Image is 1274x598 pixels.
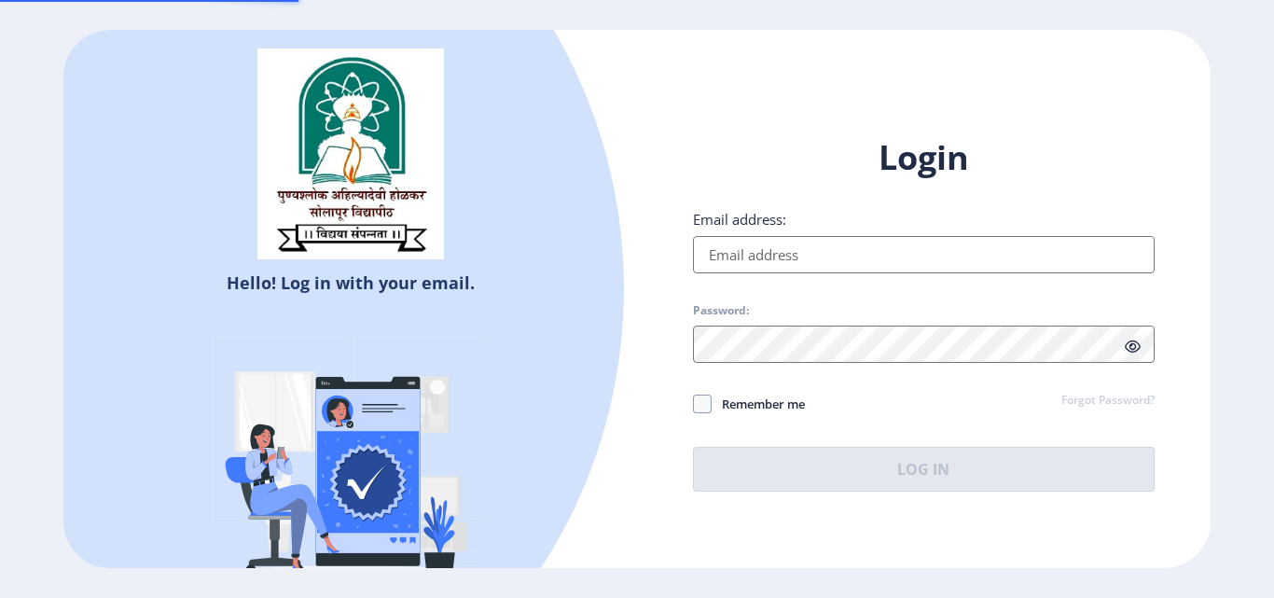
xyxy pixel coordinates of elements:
button: Log In [693,447,1155,492]
h1: Login [693,135,1155,180]
input: Email address [693,236,1155,273]
label: Email address: [693,210,786,229]
label: Password: [693,303,749,318]
span: Remember me [712,393,805,415]
a: Forgot Password? [1061,393,1155,410]
img: sulogo.png [257,49,444,259]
